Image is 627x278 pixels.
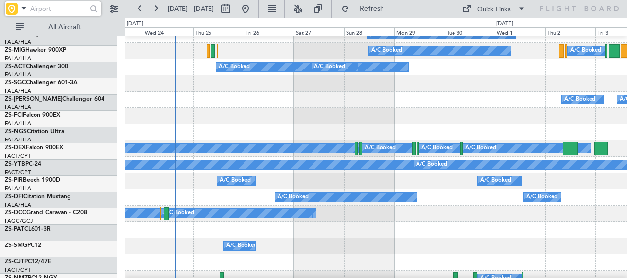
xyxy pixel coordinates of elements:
div: A/C Booked [465,141,496,156]
a: ZS-DCCGrand Caravan - C208 [5,210,87,216]
div: A/C Booked [371,43,402,58]
input: Airport [30,1,87,16]
span: All Aircraft [26,24,104,31]
div: Fri 26 [244,27,294,36]
span: ZS-PIR [5,177,23,183]
span: ZS-NGS [5,129,27,135]
div: A/C Booked [421,141,453,156]
a: ZS-SMGPC12 [5,243,41,248]
a: ZS-DEXFalcon 900EX [5,145,63,151]
span: ZS-DCC [5,210,26,216]
button: All Aircraft [11,19,107,35]
a: ZS-NGSCitation Ultra [5,129,64,135]
a: FALA/HLA [5,201,31,208]
button: Quick Links [457,1,530,17]
div: A/C Booked [480,174,511,188]
a: ZS-MIGHawker 900XP [5,47,66,53]
div: A/C Booked [570,43,601,58]
div: Thu 25 [193,27,244,36]
span: ZS-FCI [5,112,23,118]
button: Refresh [337,1,396,17]
div: A/C Booked [219,60,250,74]
a: FAGC/GCJ [5,217,33,225]
div: A/C Booked [163,206,194,221]
div: A/C Booked [278,190,309,205]
div: Sat 27 [294,27,344,36]
a: ZS-SGCChallenger 601-3A [5,80,78,86]
a: FALA/HLA [5,55,31,62]
span: ZS-YTB [5,161,25,167]
div: Thu 2 [545,27,595,36]
a: FACT/CPT [5,266,31,274]
a: FALA/HLA [5,104,31,111]
a: FALA/HLA [5,185,31,192]
span: ZS-[PERSON_NAME] [5,96,62,102]
div: [DATE] [496,20,513,28]
span: ZS-CJT [5,259,24,265]
a: FALA/HLA [5,120,31,127]
div: [DATE] [127,20,143,28]
a: FALA/HLA [5,38,31,46]
div: A/C Booked [526,190,557,205]
span: ZS-MIG [5,47,25,53]
span: ZS-SMG [5,243,27,248]
a: ZS-FCIFalcon 900EX [5,112,60,118]
span: ZS-ACT [5,64,26,69]
a: FACT/CPT [5,169,31,176]
span: ZS-PAT [5,226,24,232]
div: Wed 24 [143,27,193,36]
div: Wed 1 [495,27,545,36]
span: ZS-DEX [5,145,26,151]
span: Refresh [351,5,393,12]
a: FALA/HLA [5,71,31,78]
div: A/C Booked [365,141,396,156]
div: Sun 28 [344,27,394,36]
span: [DATE] - [DATE] [168,4,214,13]
a: FALA/HLA [5,87,31,95]
span: ZS-SGC [5,80,26,86]
div: Quick Links [477,5,511,15]
a: ZS-ACTChallenger 300 [5,64,68,69]
div: A/C Booked [314,60,345,74]
a: ZS-PIRBeech 1900D [5,177,60,183]
div: A/C Booked [226,239,257,253]
div: Mon 29 [394,27,445,36]
a: ZS-CJTPC12/47E [5,259,51,265]
a: ZS-DFICitation Mustang [5,194,71,200]
a: FALA/HLA [5,136,31,143]
span: ZS-DFI [5,194,23,200]
a: ZS-[PERSON_NAME]Challenger 604 [5,96,104,102]
div: A/C Booked [220,174,251,188]
div: A/C Booked [564,92,595,107]
div: Tue 30 [445,27,495,36]
a: FACT/CPT [5,152,31,160]
div: A/C Booked [416,157,447,172]
a: ZS-YTBPC-24 [5,161,41,167]
a: ZS-PATCL601-3R [5,226,51,232]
